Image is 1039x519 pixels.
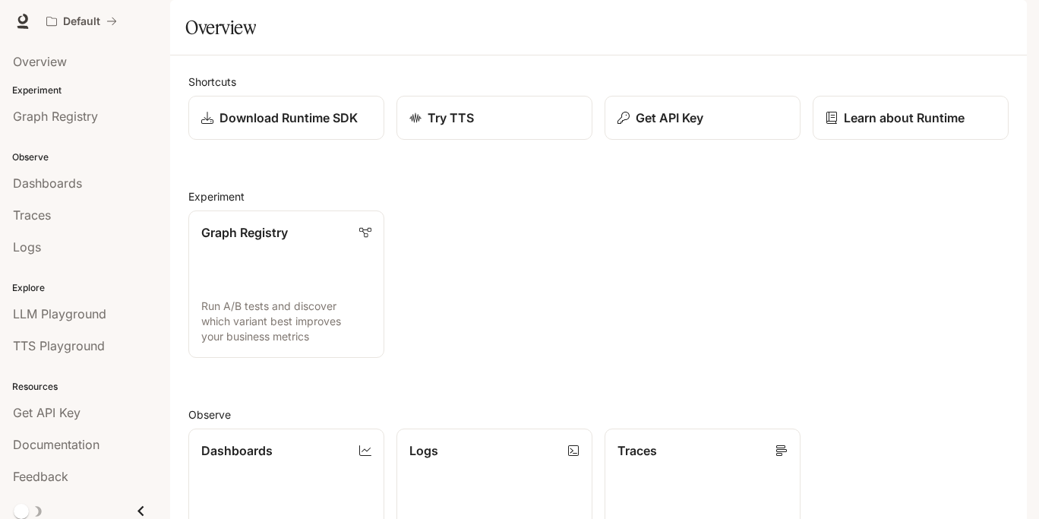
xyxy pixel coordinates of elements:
[844,109,965,127] p: Learn about Runtime
[396,96,592,140] a: Try TTS
[188,188,1009,204] h2: Experiment
[813,96,1009,140] a: Learn about Runtime
[188,210,384,358] a: Graph RegistryRun A/B tests and discover which variant best improves your business metrics
[188,96,384,140] a: Download Runtime SDK
[39,6,124,36] button: All workspaces
[63,15,100,28] p: Default
[617,441,657,460] p: Traces
[201,441,273,460] p: Dashboards
[188,74,1009,90] h2: Shortcuts
[185,12,256,43] h1: Overview
[605,96,801,140] button: Get API Key
[428,109,474,127] p: Try TTS
[201,299,371,344] p: Run A/B tests and discover which variant best improves your business metrics
[201,223,288,242] p: Graph Registry
[409,441,438,460] p: Logs
[219,109,358,127] p: Download Runtime SDK
[636,109,703,127] p: Get API Key
[188,407,1009,422] h2: Observe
